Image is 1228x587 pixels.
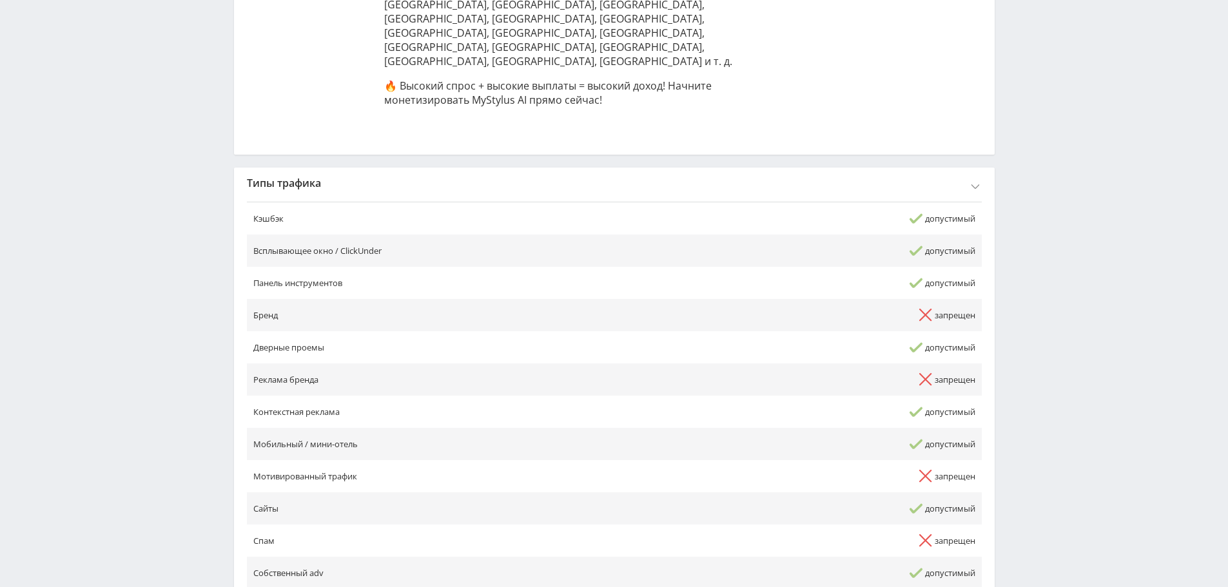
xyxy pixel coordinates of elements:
font: Кэшбэк [253,213,284,224]
font: Спам [253,535,275,546]
font: Панель инструментов [253,277,342,289]
font: Дверные проемы [253,342,324,353]
font: Бренд [253,309,278,321]
font: допустимый [925,406,975,418]
font: допустимый [925,342,975,353]
font: запрещен [935,535,975,546]
font: допустимый [925,503,975,514]
font: допустимый [925,245,975,256]
font: Сайты [253,503,278,514]
font: допустимый [925,438,975,450]
font: запрещен [935,470,975,482]
font: 🔥 Высокий спрос + высокие выплаты = высокий доход! Начните монетизировать MyStylus AI прямо сейчас! [384,79,712,107]
font: допустимый [925,213,975,224]
font: допустимый [925,567,975,579]
font: Реклама бренда [253,374,318,385]
font: запрещен [935,309,975,321]
font: запрещен [935,374,975,385]
font: допустимый [925,277,975,289]
font: Всплывающее окно / ClickUnder [253,245,382,256]
font: Типы трафика [247,176,321,190]
font: Мотивированный трафик [253,470,357,482]
font: Мобильный / мини-отель [253,438,358,450]
font: Контекстная реклама [253,406,340,418]
font: Собственный adv [253,567,324,579]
